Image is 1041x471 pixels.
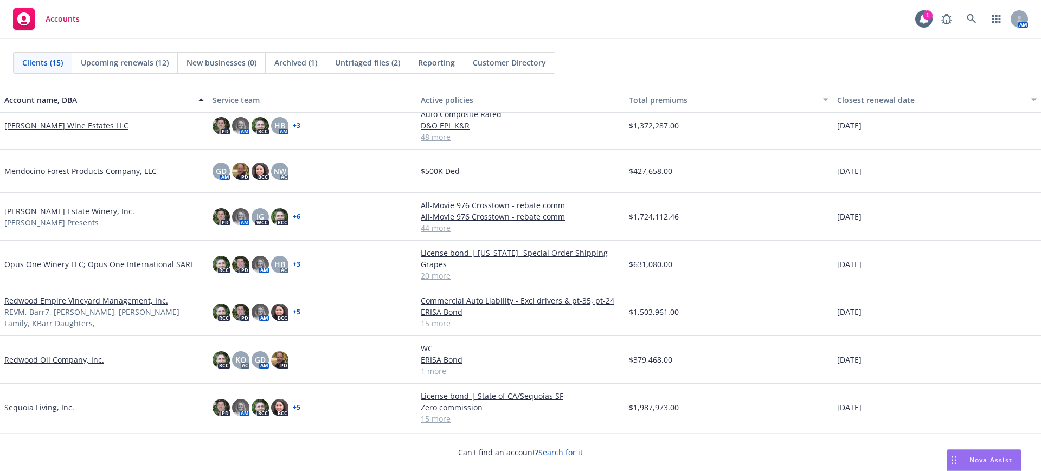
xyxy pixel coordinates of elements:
[271,208,288,225] img: photo
[418,57,455,68] span: Reporting
[271,351,288,369] img: photo
[837,211,862,222] span: [DATE]
[986,8,1007,30] a: Switch app
[213,94,412,106] div: Service team
[255,354,266,365] span: GD
[837,354,862,365] span: [DATE]
[213,351,230,369] img: photo
[252,163,269,180] img: photo
[421,211,620,222] a: All-Movie 976 Crosstown - rebate comm
[629,306,679,318] span: $1,503,961.00
[629,259,672,270] span: $631,080.00
[273,165,286,177] span: NW
[421,131,620,143] a: 48 more
[421,94,620,106] div: Active policies
[629,354,672,365] span: $379,468.00
[421,354,620,365] a: ERISA Bond
[473,57,546,68] span: Customer Directory
[232,117,249,134] img: photo
[458,447,583,458] span: Can't find an account?
[837,306,862,318] span: [DATE]
[213,399,230,416] img: photo
[4,259,194,270] a: Opus One Winery LLC; Opus One International SARL
[421,365,620,377] a: 1 more
[271,304,288,321] img: photo
[837,402,862,413] span: [DATE]
[213,304,230,321] img: photo
[232,256,249,273] img: photo
[421,120,620,131] a: D&O EPL K&R
[274,120,285,131] span: HB
[421,295,620,306] a: Commercial Auto Liability - Excl drivers & pt-35, pt-24
[293,214,300,220] a: + 6
[213,117,230,134] img: photo
[421,402,620,413] a: Zero commission
[232,208,249,225] img: photo
[4,402,74,413] a: Sequoia Living, Inc.
[421,343,620,354] a: WC
[538,447,583,457] a: Search for it
[833,87,1041,113] button: Closest renewal date
[421,413,620,424] a: 15 more
[232,304,249,321] img: photo
[629,94,817,106] div: Total premiums
[421,306,620,318] a: ERISA Bond
[46,15,80,23] span: Accounts
[4,354,104,365] a: Redwood Oil Company, Inc.
[837,165,862,177] span: [DATE]
[271,399,288,416] img: photo
[232,163,249,180] img: photo
[421,247,620,259] a: License bond | [US_STATE] -Special Order Shipping
[837,120,862,131] span: [DATE]
[216,165,227,177] span: GD
[4,295,168,306] a: Redwood Empire Vineyard Management, Inc.
[293,309,300,315] a: + 5
[421,222,620,234] a: 44 more
[416,87,625,113] button: Active policies
[421,199,620,211] a: All-Movie 976 Crosstown - rebate comm
[421,390,620,402] a: License bond | State of CA/Sequoias SF
[961,8,982,30] a: Search
[232,399,249,416] img: photo
[837,94,1025,106] div: Closest renewal date
[629,402,679,413] span: $1,987,973.00
[947,450,961,470] div: Drag to move
[213,208,230,225] img: photo
[629,120,679,131] span: $1,372,287.00
[625,87,833,113] button: Total premiums
[22,57,63,68] span: Clients (15)
[274,259,285,270] span: HB
[252,304,269,321] img: photo
[4,205,134,217] a: [PERSON_NAME] Estate Winery, Inc.
[4,306,204,329] span: REVM, Barr7, [PERSON_NAME], [PERSON_NAME] Family, KBarr Daughters,
[421,165,620,177] a: $500K Ded
[4,120,128,131] a: [PERSON_NAME] Wine Estates LLC
[81,57,169,68] span: Upcoming renewals (12)
[947,449,1021,471] button: Nova Assist
[187,57,256,68] span: New businesses (0)
[936,8,958,30] a: Report a Bug
[421,270,620,281] a: 20 more
[629,211,679,222] span: $1,724,112.46
[274,57,317,68] span: Archived (1)
[252,117,269,134] img: photo
[293,261,300,268] a: + 3
[9,4,84,34] a: Accounts
[421,318,620,329] a: 15 more
[293,122,300,129] a: + 3
[4,94,192,106] div: Account name, DBA
[837,259,862,270] span: [DATE]
[208,87,416,113] button: Service team
[4,165,157,177] a: Mendocino Forest Products Company, LLC
[923,10,933,20] div: 1
[256,211,264,222] span: JG
[252,399,269,416] img: photo
[252,256,269,273] img: photo
[235,354,246,365] span: KO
